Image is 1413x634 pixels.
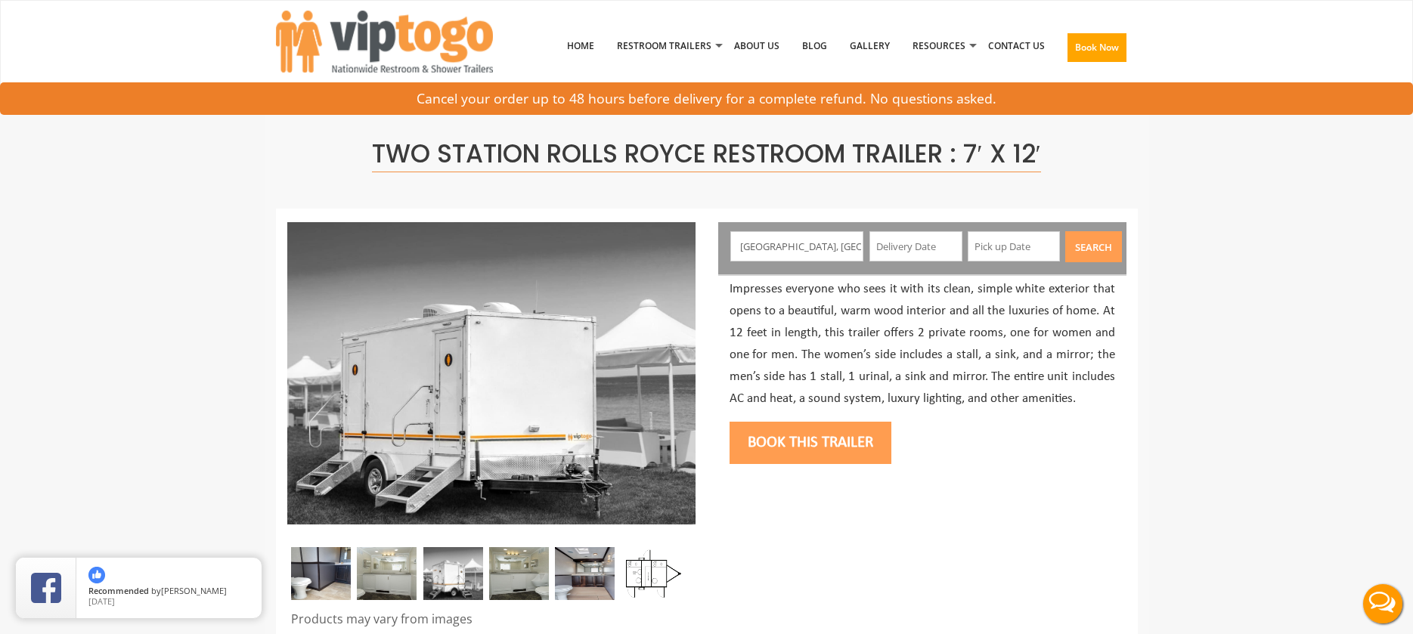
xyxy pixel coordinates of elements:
span: [DATE] [88,595,115,607]
img: A close view of inside of a station with a stall, mirror and cabinets [555,547,615,600]
img: Floor Plan of 2 station restroom with sink and toilet [621,547,681,600]
img: Side view of two station restroom trailer with separate doors for males and females [287,222,696,524]
p: Impresses everyone who sees it with its clean, simple white exterior that opens to a beautiful, w... [730,279,1115,410]
a: Restroom Trailers [606,7,723,85]
a: Contact Us [977,7,1056,85]
input: Delivery Date [869,231,962,261]
a: About Us [723,7,791,85]
a: Home [556,7,606,85]
button: Book Now [1067,33,1126,62]
span: Recommended [88,585,149,596]
button: Live Chat [1353,574,1413,634]
img: VIPTOGO [276,11,493,73]
button: Search [1065,231,1122,262]
span: by [88,586,249,597]
a: Resources [901,7,977,85]
input: Pick up Date [968,231,1061,261]
span: [PERSON_NAME] [161,585,227,596]
img: A mini restroom trailer with two separate stations and separate doors for males and females [423,547,483,600]
img: A close view of inside of a station with a stall, mirror and cabinets [291,547,351,600]
img: Gel 2 station 02 [357,547,417,600]
img: thumbs up icon [88,567,105,583]
img: Review Rating [31,573,61,603]
a: Blog [791,7,838,85]
a: Book Now [1056,7,1138,94]
img: Gel 2 station 03 [489,547,549,600]
span: Two Station Rolls Royce Restroom Trailer : 7′ x 12′ [372,136,1040,172]
a: Gallery [838,7,901,85]
input: Enter your Address [730,231,863,261]
button: Book this trailer [730,422,891,464]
